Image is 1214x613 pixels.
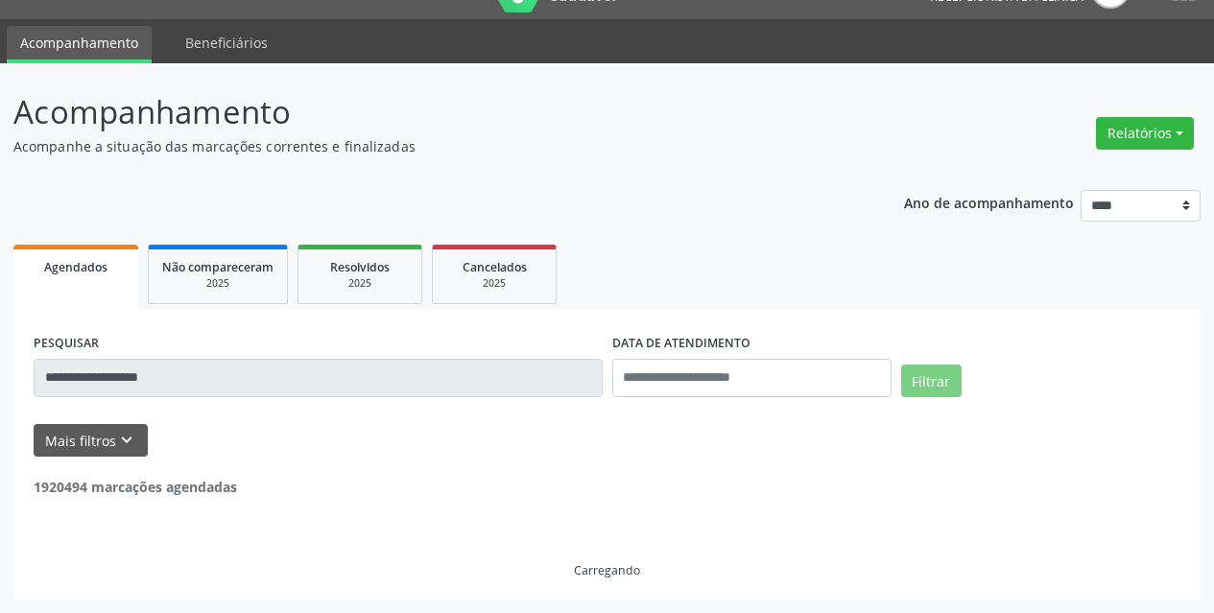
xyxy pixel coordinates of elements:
[574,562,640,578] div: Carregando
[162,259,274,275] span: Não compareceram
[34,478,237,496] strong: 1920494 marcações agendadas
[904,190,1074,214] p: Ano de acompanhamento
[312,276,408,291] div: 2025
[13,88,845,136] p: Acompanhamento
[1096,117,1194,150] button: Relatórios
[44,259,107,275] span: Agendados
[7,26,152,63] a: Acompanhamento
[612,329,750,359] label: DATA DE ATENDIMENTO
[13,136,845,156] p: Acompanhe a situação das marcações correntes e finalizadas
[116,430,137,451] i: keyboard_arrow_down
[463,259,527,275] span: Cancelados
[172,26,281,59] a: Beneficiários
[446,276,542,291] div: 2025
[34,329,99,359] label: PESQUISAR
[330,259,390,275] span: Resolvidos
[34,424,148,458] button: Mais filtroskeyboard_arrow_down
[901,365,962,397] button: Filtrar
[162,276,274,291] div: 2025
